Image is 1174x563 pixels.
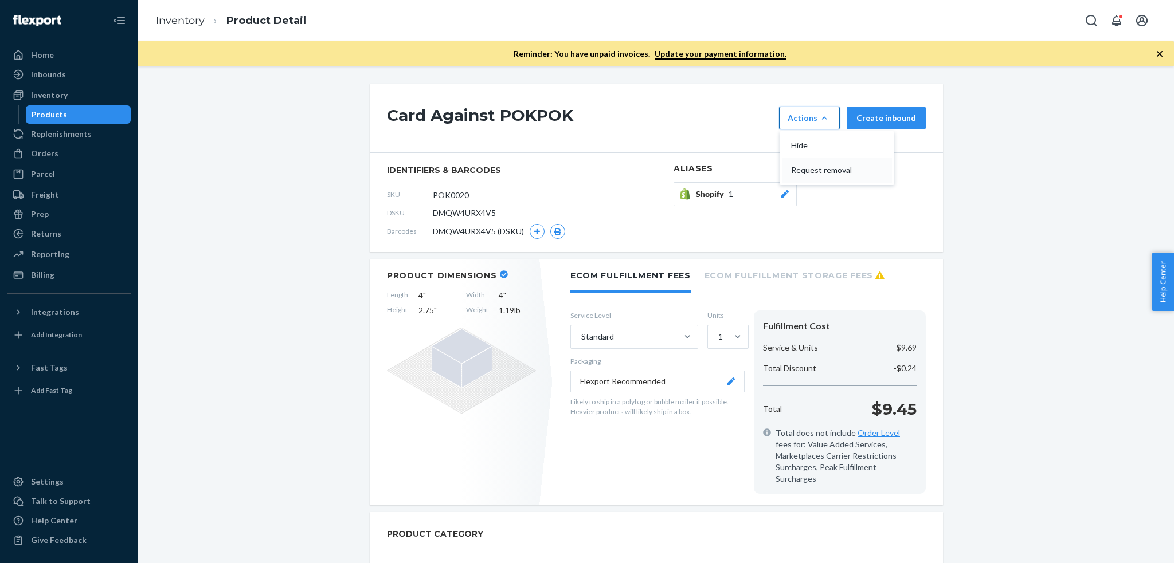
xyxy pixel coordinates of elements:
[31,228,61,239] div: Returns
[387,270,497,281] h2: Product Dimensions
[782,133,892,158] button: Hide
[387,226,433,236] span: Barcodes
[7,65,131,84] a: Inbounds
[696,188,729,200] span: Shopify
[788,112,831,124] div: Actions
[31,69,66,80] div: Inbounds
[7,326,131,344] a: Add Integration
[7,511,131,530] a: Help Center
[1152,253,1174,311] button: Help Center
[387,164,639,176] span: identifiers & barcodes
[1130,9,1153,32] button: Open account menu
[418,305,456,316] span: 2.75
[791,166,862,174] span: Request removal
[7,381,131,400] a: Add Fast Tag
[7,492,131,510] a: Talk to Support
[894,363,917,374] p: -$0.24
[7,245,131,263] a: Reporting
[872,397,917,420] p: $9.45
[31,330,82,340] div: Add Integration
[387,305,408,316] span: Height
[7,225,131,243] a: Returns
[791,141,862,149] span: Hide
[31,269,54,281] div: Billing
[466,305,488,316] span: Weight
[570,371,745,392] button: Flexport Recommended
[499,305,536,316] span: 1.19 lb
[387,290,408,301] span: Length
[108,9,131,32] button: Close Navigation
[570,397,745,416] p: Likely to ship in a polybag or bubble mailer if possible. Heavier products will likely ship in a ...
[782,158,892,183] button: Request removal
[31,362,68,373] div: Fast Tags
[7,531,131,549] button: Give Feedback
[147,4,315,38] ol: breadcrumbs
[847,107,926,129] button: Create inbound
[718,331,723,342] div: 1
[674,182,797,206] button: Shopify1
[581,331,614,342] div: Standard
[7,186,131,204] a: Freight
[31,306,79,318] div: Integrations
[1080,9,1103,32] button: Open Search Box
[897,342,917,353] p: $9.69
[13,15,61,26] img: Flexport logo
[7,46,131,64] a: Home
[7,144,131,163] a: Orders
[1105,9,1128,32] button: Open notifications
[387,208,433,218] span: DSKU
[503,290,506,300] span: "
[31,89,68,101] div: Inventory
[7,165,131,183] a: Parcel
[514,48,786,60] p: Reminder: You have unpaid invoices.
[31,168,55,180] div: Parcel
[7,473,131,491] a: Settings
[7,125,131,143] a: Replenishments
[32,109,67,120] div: Products
[763,363,816,374] p: Total Discount
[31,495,91,507] div: Talk to Support
[433,226,524,237] span: DMQW4URX4V5 (DSKU)
[31,49,54,61] div: Home
[26,105,131,124] a: Products
[763,342,818,353] p: Service & Units
[31,385,72,395] div: Add Fast Tag
[31,249,69,260] div: Reporting
[7,86,131,104] a: Inventory
[423,290,426,300] span: "
[7,205,131,223] a: Prep
[387,190,433,199] span: SKU
[418,290,456,301] span: 4
[31,534,87,546] div: Give Feedback
[705,259,885,290] li: Ecom Fulfillment Storage Fees
[729,188,733,200] span: 1
[570,310,698,320] label: Service Level
[707,310,745,320] label: Units
[858,428,900,438] a: Order Level
[674,164,926,173] h2: Aliases
[779,107,840,129] button: ActionsHideRequest removal
[580,331,581,342] input: Standard
[156,14,205,27] a: Inventory
[570,356,745,366] p: Packaging
[31,476,64,487] div: Settings
[7,359,131,377] button: Fast Tags
[655,49,786,60] a: Update your payment information.
[31,148,58,159] div: Orders
[499,290,536,301] span: 4
[570,259,691,293] li: Ecom Fulfillment Fees
[31,128,92,140] div: Replenishments
[717,331,718,342] input: 1
[387,107,773,129] h1: Card Against POKPOK
[31,189,59,200] div: Freight
[31,208,49,220] div: Prep
[31,515,77,526] div: Help Center
[763,320,917,333] div: Fulfillment Cost
[434,305,437,315] span: "
[763,403,782,415] p: Total
[433,207,496,219] span: DMQW4URX4V5
[226,14,306,27] a: Product Detail
[7,303,131,321] button: Integrations
[776,427,917,485] span: Total does not include fees for: Value Added Services, Marketplaces Carrier Restrictions Surcharg...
